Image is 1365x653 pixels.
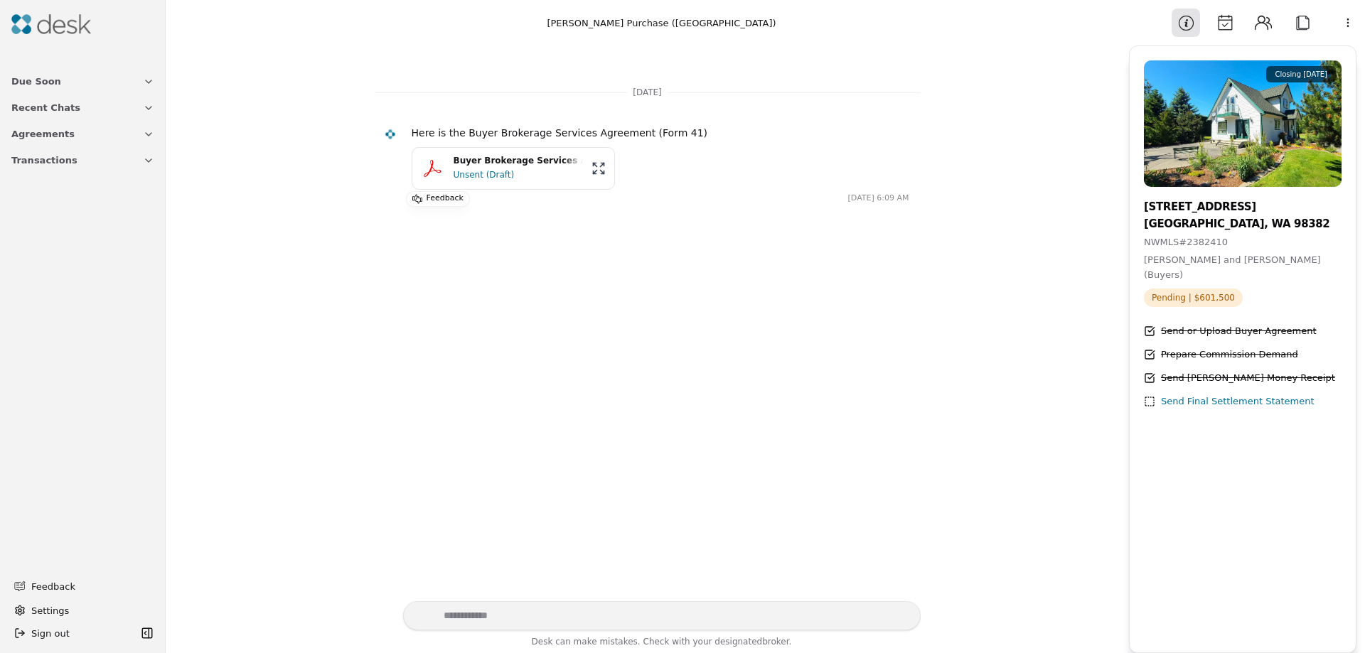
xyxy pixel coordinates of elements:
[31,603,69,618] span: Settings
[412,125,909,141] div: Here is the Buyer Brokerage Services Agreement (Form 41)
[3,121,163,147] button: Agreements
[3,68,163,95] button: Due Soon
[11,74,61,89] span: Due Soon
[1144,198,1342,215] div: [STREET_ADDRESS]
[31,626,70,641] span: Sign out
[6,573,154,599] button: Feedback
[412,147,615,190] button: Buyer Brokerage Services Agreement - [STREET_ADDRESS]pdfUnsent (Draft)
[454,154,583,168] div: Buyer Brokerage Services Agreement - [STREET_ADDRESS]pdf
[11,100,80,115] span: Recent Chats
[1161,371,1335,386] div: Send [PERSON_NAME] Money Receipt
[714,637,762,647] span: designated
[31,579,146,594] span: Feedback
[3,95,163,121] button: Recent Chats
[627,85,668,99] span: [DATE]
[1144,215,1342,232] div: [GEOGRAPHIC_DATA], WA 98382
[1144,235,1342,250] div: NWMLS # 2382410
[9,599,157,622] button: Settings
[384,129,396,141] img: Desk
[1161,324,1317,339] div: Send or Upload Buyer Agreement
[427,192,464,206] p: Feedback
[11,153,77,168] span: Transactions
[1161,394,1315,409] div: Send Final Settlement Statement
[403,635,921,653] div: Desk can make mistakes. Check with your broker.
[1144,60,1342,187] img: Property
[547,16,776,31] div: [PERSON_NAME] Purchase ([GEOGRAPHIC_DATA])
[11,126,75,141] span: Agreements
[1144,254,1321,280] span: [PERSON_NAME] and [PERSON_NAME] (Buyers)
[3,147,163,173] button: Transactions
[403,601,921,630] textarea: Write your prompt here
[1161,347,1298,362] div: Prepare Commission Demand
[11,14,91,34] img: Desk
[454,168,583,182] div: Unsent (Draft)
[9,622,137,644] button: Sign out
[1144,288,1243,307] span: Pending | $601,500
[1266,66,1336,82] div: Closing [DATE]
[848,193,909,205] time: [DATE] 6:09 AM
